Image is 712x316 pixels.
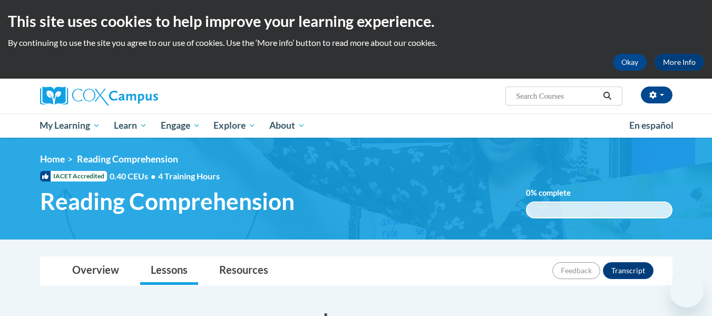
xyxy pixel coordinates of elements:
span: Explore [213,119,256,132]
a: En español [622,114,680,137]
span: IACET Accredited [40,171,107,181]
button: Okay [613,54,647,71]
a: Explore [207,113,262,138]
label: % complete [526,187,587,199]
a: Home [40,154,65,165]
a: More Info [655,54,704,71]
span: Reading Comprehension [40,187,295,215]
span: My Learning [40,119,100,132]
a: Learn [107,113,154,138]
span: En español [629,120,674,131]
button: Transcript [603,262,654,279]
span: 0.40 CEUs [110,170,158,182]
p: By continuing to use the site you agree to our use of cookies. Use the ‘More info’ button to read... [8,37,704,49]
h2: This site uses cookies to help improve your learning experience. [8,11,704,32]
a: Lessons [140,257,198,285]
span: 4 Training Hours [158,171,220,181]
a: Overview [62,257,130,285]
span: • [151,171,155,181]
iframe: Button to launch messaging window [670,274,704,308]
span: About [269,119,305,132]
input: Search Courses [515,90,599,102]
button: Search [599,90,615,102]
a: Resources [209,257,279,285]
span: Learn [114,119,147,132]
button: Feedback [552,262,600,279]
img: Cox Campus [40,87,158,106]
a: About [262,113,312,138]
span: Engage [161,119,200,132]
span: 0 [526,188,531,197]
button: Account Settings [641,87,672,103]
div: Main menu [24,113,688,138]
a: Engage [154,113,207,138]
a: Cox Campus [40,87,240,106]
span: Reading Comprehension [77,154,178,165]
a: My Learning [33,113,108,138]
